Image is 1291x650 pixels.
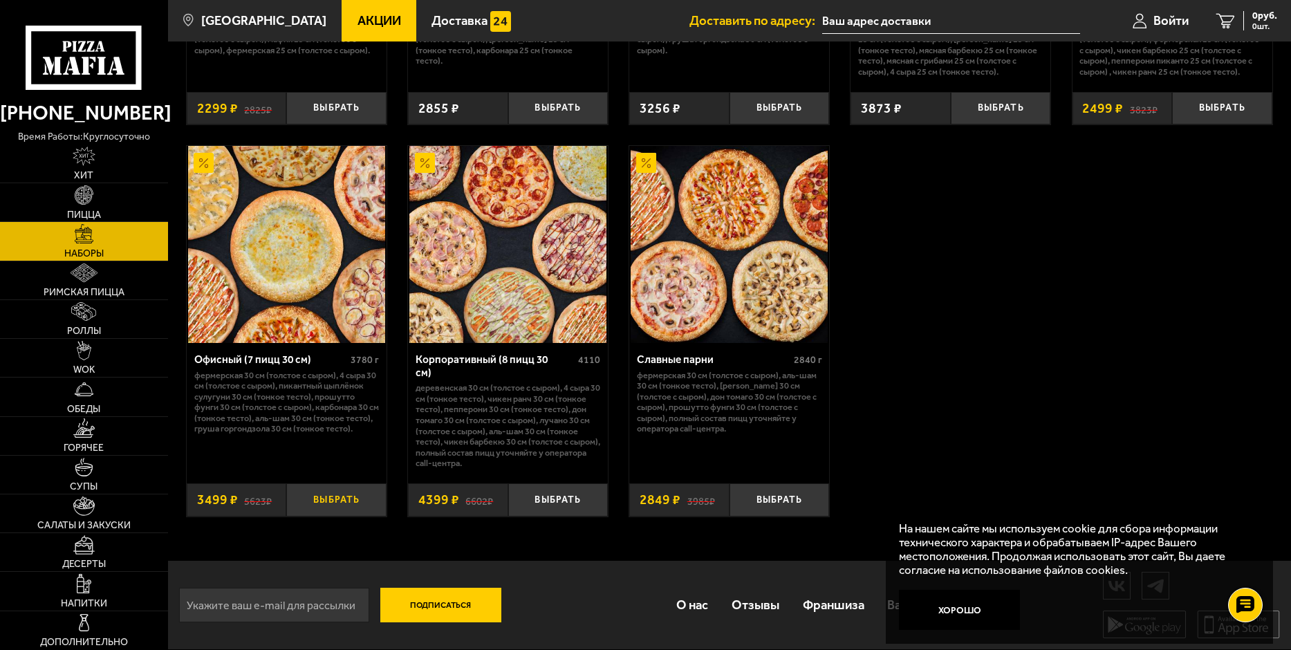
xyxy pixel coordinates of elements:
span: 2840 г [794,354,822,366]
s: 3985 ₽ [687,493,715,506]
p: Карбонара 25 см (тонкое тесто), Прошутто Фунги 25 см (тонкое тесто), Пепперони 25 см (толстое с с... [1079,12,1265,77]
span: Дополнительно [40,638,128,647]
span: 2499 ₽ [1082,102,1123,115]
span: Доставить по адресу: [689,15,822,28]
span: Пицца [67,210,101,220]
span: 3499 ₽ [197,493,238,506]
span: 2299 ₽ [197,102,238,115]
span: 2855 ₽ [418,102,459,115]
s: 3823 ₽ [1130,102,1158,115]
a: АкционныйСлавные парни [629,146,829,343]
span: 4399 ₽ [418,493,459,506]
span: Войти [1153,15,1189,28]
span: Супы [70,482,97,492]
input: Укажите ваш e-mail для рассылки [179,588,369,622]
img: Корпоративный (8 пицц 30 см) [409,146,606,343]
span: WOK [73,365,95,375]
span: 3256 ₽ [640,102,680,115]
span: 3780 г [351,354,379,366]
s: 2825 ₽ [244,102,272,115]
span: 0 руб. [1252,11,1277,21]
button: Хорошо [899,590,1020,630]
a: Франшиза [791,584,876,627]
p: На нашем сайте мы используем cookie для сбора информации технического характера и обрабатываем IP... [899,521,1251,577]
div: Корпоративный (8 пицц 30 см) [416,353,575,379]
s: 5623 ₽ [244,493,272,506]
span: Горячее [64,443,104,453]
div: Офисный (7 пицц 30 см) [194,353,348,366]
img: Славные парни [631,146,828,343]
a: Отзывы [720,584,791,627]
span: 4110 [578,354,600,366]
button: Выбрать [286,92,387,125]
img: Акционный [636,153,656,173]
span: Наборы [64,249,104,259]
span: Акции [357,15,401,28]
a: О нас [665,584,721,627]
span: Десерты [62,559,106,569]
span: 0 шт. [1252,22,1277,30]
button: Выбрать [730,92,830,125]
img: Акционный [194,153,214,173]
span: Хит [74,171,93,180]
a: АкционныйКорпоративный (8 пицц 30 см) [408,146,608,343]
button: Выбрать [508,483,609,517]
button: Выбрать [951,92,1051,125]
span: Римская пицца [44,288,124,297]
span: Доставка [431,15,487,28]
button: Выбрать [508,92,609,125]
p: Деревенская 30 см (толстое с сыром), 4 сыра 30 см (тонкое тесто), Чикен Ранч 30 см (тонкое тесто)... [416,382,601,469]
p: Фермерская 30 см (толстое с сыром), Аль-Шам 30 см (тонкое тесто), [PERSON_NAME] 30 см (толстое с ... [637,370,822,434]
a: Вакансии [875,584,953,627]
img: 15daf4d41897b9f0e9f617042186c801.svg [490,11,510,31]
p: Чикен Ранч 25 см (толстое с сыром), Чикен Барбекю 25 см (толстое с сыром), Пепперони 25 см (толст... [858,12,1043,77]
span: Роллы [67,326,101,336]
button: Выбрать [730,483,830,517]
button: Выбрать [286,483,387,517]
span: Салаты и закуски [37,521,131,530]
s: 6602 ₽ [465,493,493,506]
img: Акционный [415,153,435,173]
button: Выбрать [1172,92,1272,125]
a: АкционныйОфисный (7 пицц 30 см) [187,146,387,343]
span: 3873 ₽ [861,102,902,115]
span: 2849 ₽ [640,493,680,506]
p: Фермерская 30 см (толстое с сыром), 4 сыра 30 см (толстое с сыром), Пикантный цыплёнок сулугуни 3... [194,370,380,434]
span: Напитки [61,599,107,609]
img: Офисный (7 пицц 30 см) [188,146,385,343]
div: Славные парни [637,353,790,366]
span: [GEOGRAPHIC_DATA] [201,15,326,28]
span: Обеды [67,405,100,414]
button: Подписаться [380,588,501,622]
input: Ваш адрес доставки [822,8,1080,34]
